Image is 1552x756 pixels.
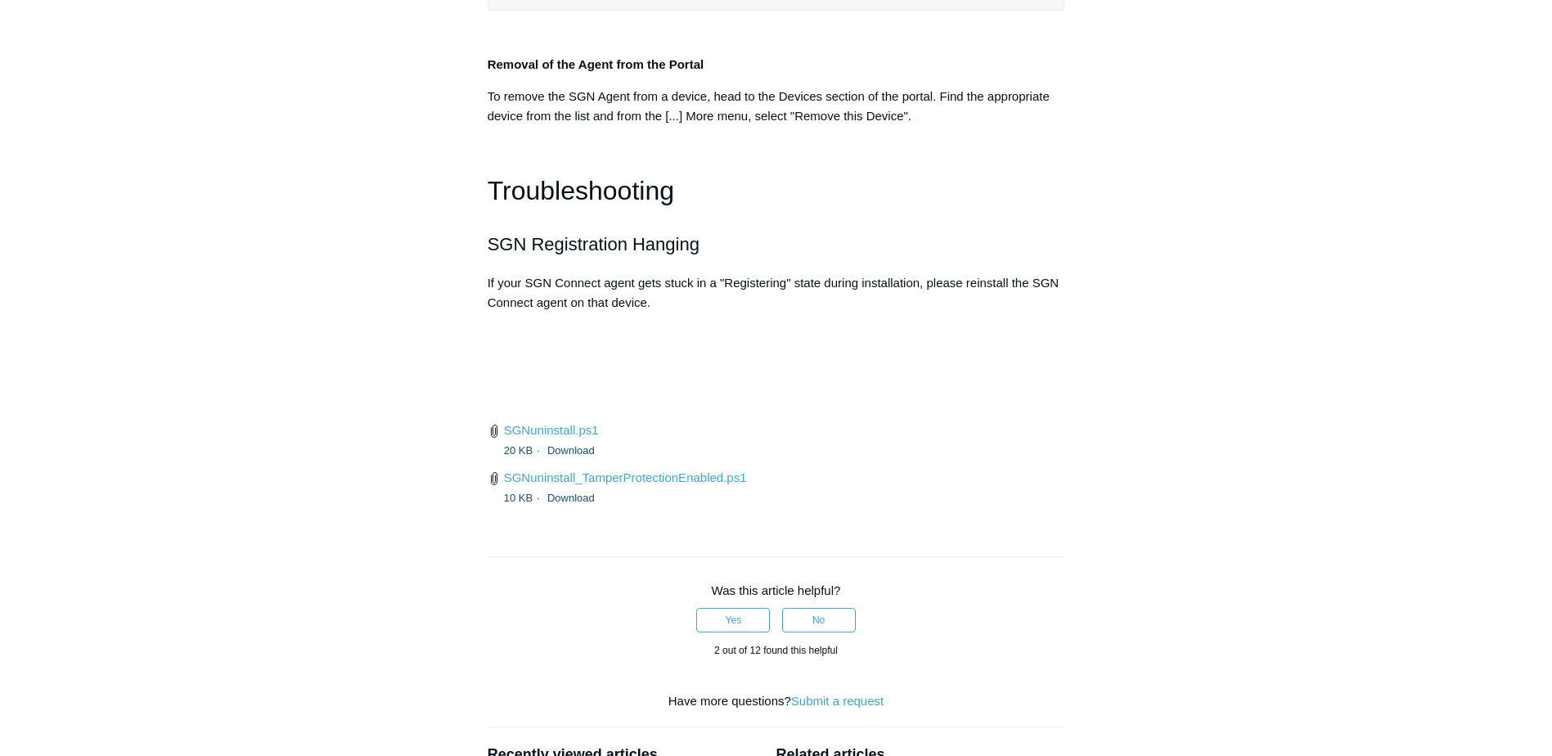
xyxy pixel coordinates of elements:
[504,470,747,484] a: SGNuninstall_TamperProtectionEnabled.ps1
[488,89,1050,123] span: To remove the SGN Agent from a device, head to the Devices section of the portal. Find the approp...
[488,57,704,71] strong: Removal of the Agent from the Portal
[504,444,544,457] span: 20 KB
[547,492,595,504] a: Download
[488,230,1065,259] h2: SGN Registration Hanging
[488,692,1065,711] div: Have more questions?
[782,608,856,632] button: This article was not helpful
[712,583,841,597] span: Was this article helpful?
[504,492,544,504] span: 10 KB
[488,170,1065,212] h1: Troubleshooting
[696,608,770,632] button: This article was helpful
[791,694,884,708] a: Submit a request
[714,645,838,656] span: 2 out of 12 found this helpful
[488,276,1059,309] span: If your SGN Connect agent gets stuck in a "Registering" state during installation, please reinsta...
[547,444,595,457] a: Download
[504,423,599,437] a: SGNuninstall.ps1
